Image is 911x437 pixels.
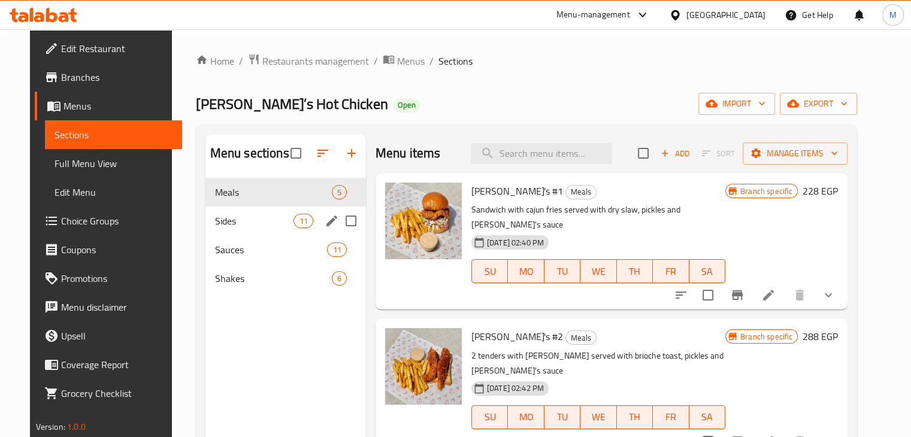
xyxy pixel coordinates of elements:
span: Upsell [61,329,172,343]
div: Open [393,98,420,113]
span: 6 [332,273,346,284]
nav: Menu sections [205,173,366,298]
h6: 288 EGP [803,328,838,345]
a: Edit Menu [45,178,182,207]
button: Add [656,144,694,163]
button: Manage items [743,142,848,165]
div: Sauces11 [205,235,366,264]
span: Add [659,147,691,160]
a: Home [196,54,234,68]
span: Branch specific [736,331,797,342]
span: Manage items [752,146,838,161]
span: 5 [332,187,346,198]
span: [DATE] 02:42 PM [482,383,549,394]
span: Edit Menu [55,185,172,199]
a: Full Menu View [45,149,182,178]
div: Sauces [215,242,328,257]
button: Add section [337,139,366,168]
div: items [293,214,313,228]
span: Sections [438,54,473,68]
h2: Menu sections [210,144,289,162]
span: MO [513,408,539,426]
img: Joe's #1 [385,183,462,259]
span: [PERSON_NAME]’s Hot Chicken [196,90,388,117]
span: 11 [294,216,312,227]
span: Sort sections [308,139,337,168]
span: [PERSON_NAME]'s #1 [471,182,563,200]
a: Edit menu item [761,288,776,302]
svg: Show Choices [821,288,836,302]
span: [PERSON_NAME]'s #2 [471,327,563,345]
button: FR [653,405,689,429]
p: 2 tenders with [PERSON_NAME] served with brioche toast, pickles and [PERSON_NAME]'s sauce [471,348,725,378]
a: Coverage Report [35,350,182,379]
a: Menu disclaimer [35,293,182,321]
span: 1.0.0 [67,419,86,435]
button: export [780,93,857,115]
span: Select section first [694,144,743,163]
span: Version: [36,419,65,435]
div: Sides11edit [205,207,366,235]
span: Choice Groups [61,214,172,228]
button: FR [653,259,689,283]
span: import [708,96,765,111]
button: SU [471,259,508,283]
button: MO [508,405,544,429]
input: search [471,143,612,164]
button: TH [617,259,653,283]
span: Sections [55,128,172,142]
div: Meals [215,185,332,199]
span: Meals [566,331,596,345]
span: Select section [631,141,656,166]
button: SA [689,259,725,283]
span: Grocery Checklist [61,386,172,400]
a: Sections [45,120,182,149]
span: Open [393,100,420,110]
div: Meals5 [205,178,366,207]
span: Meals [566,185,596,199]
span: TH [622,263,648,280]
span: MO [513,263,539,280]
span: Restaurants management [262,54,369,68]
a: Grocery Checklist [35,379,182,408]
li: / [429,54,434,68]
nav: breadcrumb [196,53,858,69]
span: M [889,8,897,22]
h2: Menu items [376,144,441,162]
button: sort-choices [667,281,695,309]
a: Menus [383,53,425,69]
button: import [698,93,775,115]
button: show more [814,281,843,309]
span: Full Menu View [55,156,172,171]
span: SU [477,263,503,280]
li: / [374,54,378,68]
a: Edit Restaurant [35,34,182,63]
button: delete [785,281,814,309]
span: FR [658,408,684,426]
span: Coverage Report [61,357,172,372]
a: Coupons [35,235,182,264]
span: SA [694,263,721,280]
div: Shakes6 [205,264,366,293]
div: [GEOGRAPHIC_DATA] [686,8,765,22]
span: 11 [328,244,346,256]
a: Menus [35,92,182,120]
span: TU [549,263,576,280]
button: Branch-specific-item [723,281,752,309]
span: Select to update [695,283,721,308]
span: [DATE] 02:40 PM [482,237,549,248]
span: Shakes [215,271,332,286]
span: Sides [215,214,294,228]
div: items [327,242,346,257]
div: items [332,271,347,286]
span: SA [694,408,721,426]
img: Joe's #2 [385,328,462,405]
span: Menu disclaimer [61,300,172,314]
button: WE [580,259,616,283]
span: SU [477,408,503,426]
div: Meals [565,330,597,345]
button: MO [508,259,544,283]
span: TU [549,408,576,426]
button: edit [323,212,341,230]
